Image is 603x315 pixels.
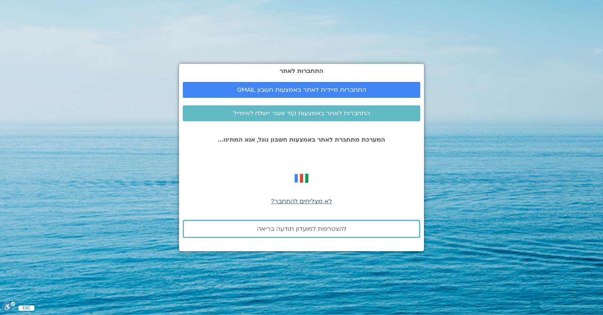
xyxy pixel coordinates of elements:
span: התחברות מיידית לאתר באמצעות חשבון GMAIL [237,86,366,93]
a: להצטרפות למועדון תודעה בריאה [183,220,420,238]
a: התחברות מיידית לאתר באמצעות חשבון GMAIL [183,82,420,98]
a: התחברות לאתר באמצעות קוד אשר יישלח לאימייל [183,105,420,121]
span: להצטרפות למועדון תודעה בריאה [257,225,346,232]
a: לא מצליחים להתחבר? [271,197,332,205]
span: התחברות לאתר באמצעות קוד אשר יישלח לאימייל [233,110,370,117]
p: המערכת מתחברת לאתר באמצעות חשבון גוגל, אנא המתינו... [183,136,420,143]
h2: התחברות לאתר [183,68,420,74]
